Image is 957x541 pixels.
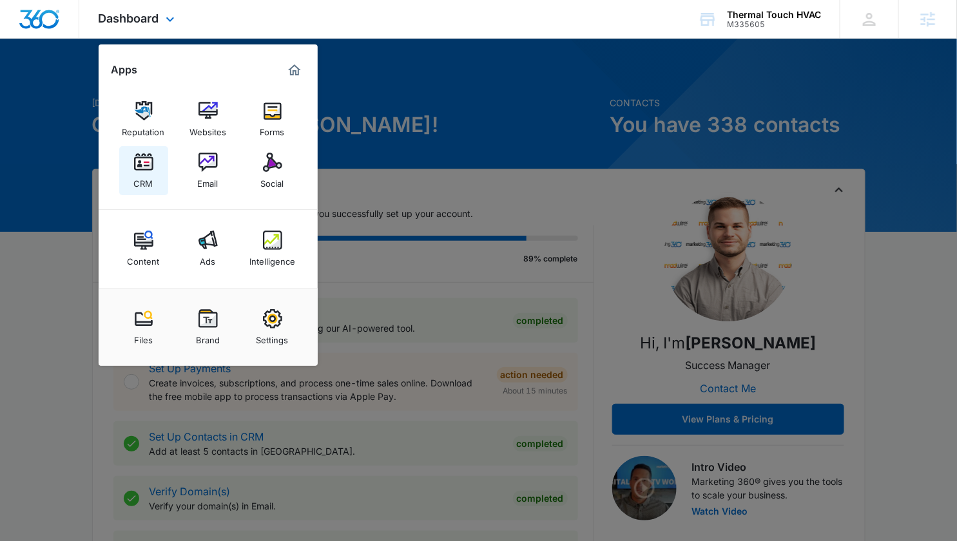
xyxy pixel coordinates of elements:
[198,172,218,189] div: Email
[196,328,220,345] div: Brand
[727,20,821,29] div: account id
[119,146,168,195] a: CRM
[261,172,284,189] div: Social
[184,95,233,144] a: Websites
[119,224,168,273] a: Content
[248,95,297,144] a: Forms
[184,146,233,195] a: Email
[128,250,160,267] div: Content
[727,10,821,20] div: account name
[184,303,233,352] a: Brand
[248,303,297,352] a: Settings
[134,172,153,189] div: CRM
[119,303,168,352] a: Files
[122,120,165,137] div: Reputation
[189,120,226,137] div: Websites
[248,146,297,195] a: Social
[200,250,216,267] div: Ads
[256,328,289,345] div: Settings
[99,12,159,25] span: Dashboard
[119,95,168,144] a: Reputation
[111,64,138,76] h2: Apps
[249,250,295,267] div: Intelligence
[260,120,285,137] div: Forms
[134,328,153,345] div: Files
[248,224,297,273] a: Intelligence
[184,224,233,273] a: Ads
[284,60,305,81] a: Marketing 360® Dashboard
